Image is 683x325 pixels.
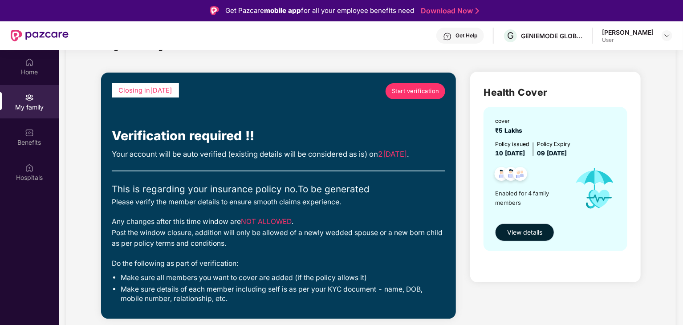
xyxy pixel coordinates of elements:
img: svg+xml;base64,PHN2ZyBpZD0iSG9zcGl0YWxzIiB4bWxucz0iaHR0cDovL3d3dy53My5vcmcvMjAwMC9zdmciIHdpZHRoPS... [25,163,34,172]
div: Verification required !! [112,126,445,146]
a: Download Now [421,6,476,16]
span: G [507,30,514,41]
span: ₹5 Lakhs [495,127,526,134]
span: Enabled for 4 family members [495,189,566,207]
div: Any changes after this time window are . Post the window closure, addition will only be allowed o... [112,216,445,249]
img: New Pazcare Logo [11,30,69,41]
div: Policy issued [495,140,529,148]
div: GENIEMODE GLOBAL PRIVATE LIMITED [521,32,583,40]
span: 10 [DATE] [495,150,525,157]
img: svg+xml;base64,PHN2ZyBpZD0iRHJvcGRvd24tMzJ4MzIiIHhtbG5zPSJodHRwOi8vd3d3LnczLm9yZy8yMDAwL3N2ZyIgd2... [663,32,671,39]
div: Please verify the member details to ensure smooth claims experience. [112,197,445,208]
span: NOT ALLOWED [241,217,292,226]
div: [PERSON_NAME] [602,28,654,37]
a: Start verification [386,83,445,99]
div: This is regarding your insurance policy no. To be generated [112,182,445,196]
span: 09 [DATE] [537,150,567,157]
div: cover [495,117,526,125]
img: svg+xml;base64,PHN2ZyB3aWR0aD0iMjAiIGhlaWdodD0iMjAiIHZpZXdCb3g9IjAgMCAyMCAyMCIgZmlsbD0ibm9uZSIgeG... [25,93,34,102]
img: svg+xml;base64,PHN2ZyB4bWxucz0iaHR0cDovL3d3dy53My5vcmcvMjAwMC9zdmciIHdpZHRoPSI0OC45NDMiIGhlaWdodD... [509,164,531,186]
span: Start verification [392,87,439,96]
img: svg+xml;base64,PHN2ZyB4bWxucz0iaHR0cDovL3d3dy53My5vcmcvMjAwMC9zdmciIHdpZHRoPSI0OC45NDMiIGhlaWdodD... [500,164,522,186]
h2: Health Cover [484,85,627,100]
div: Your account will be auto verified (existing details will be considered as is) on . [112,148,445,160]
div: Get Pazcare for all your employee benefits need [225,5,414,16]
div: Do the following as part of verification: [112,258,445,269]
img: svg+xml;base64,PHN2ZyBpZD0iSGVscC0zMngzMiIgeG1sbnM9Imh0dHA6Ly93d3cudzMub3JnLzIwMDAvc3ZnIiB3aWR0aD... [443,32,452,41]
li: Make sure details of each member including self is as per your KYC document - name, DOB, mobile n... [121,285,445,304]
span: View details [507,227,542,237]
img: Stroke [476,6,479,16]
button: View details [495,223,554,241]
strong: mobile app [264,6,301,15]
li: Make sure all members you want to cover are added (if the policy allows it) [121,273,445,283]
div: User [602,37,654,44]
img: Logo [210,6,219,15]
img: icon [567,158,623,219]
img: svg+xml;base64,PHN2ZyB4bWxucz0iaHR0cDovL3d3dy53My5vcmcvMjAwMC9zdmciIHdpZHRoPSI0OC45NDMiIGhlaWdodD... [491,164,512,186]
span: 2[DATE] [378,150,407,158]
span: Closing in[DATE] [118,86,172,94]
img: svg+xml;base64,PHN2ZyBpZD0iQmVuZWZpdHMiIHhtbG5zPSJodHRwOi8vd3d3LnczLm9yZy8yMDAwL3N2ZyIgd2lkdGg9Ij... [25,128,34,137]
img: svg+xml;base64,PHN2ZyBpZD0iSG9tZSIgeG1sbnM9Imh0dHA6Ly93d3cudzMub3JnLzIwMDAvc3ZnIiB3aWR0aD0iMjAiIG... [25,58,34,67]
div: Get Help [455,32,477,39]
div: Policy Expiry [537,140,570,148]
